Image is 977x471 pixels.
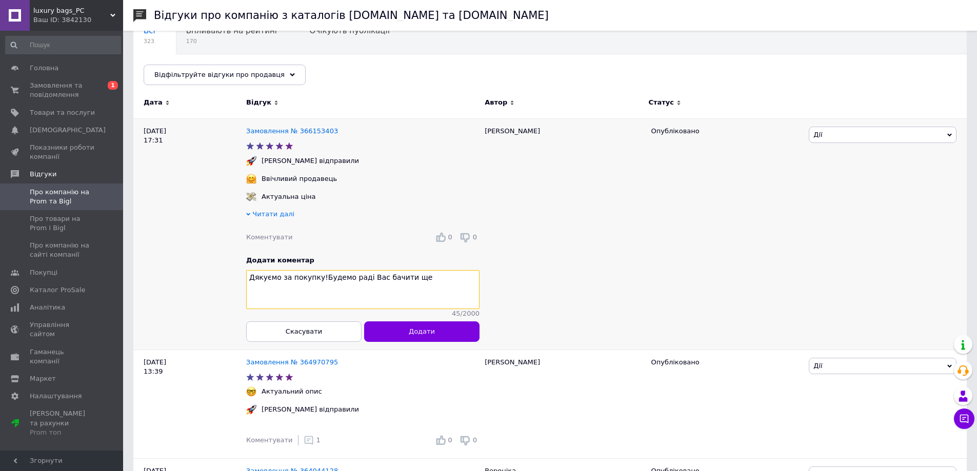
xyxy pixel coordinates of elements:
div: Коментувати [246,436,292,445]
span: Про компанію на сайті компанії [30,241,95,259]
span: Про товари на Prom і Bigl [30,214,95,233]
span: Скасувати [286,327,322,335]
span: Додати коментар [246,256,314,264]
button: Чат з покупцем [954,408,974,429]
div: [PERSON_NAME] [480,350,646,459]
img: :nerd_face: [246,386,256,397]
img: :rocket: [246,404,256,415]
a: Замовлення № 364970795 [246,358,338,366]
div: Опубліковані без коментаря [133,54,268,93]
button: Додати [364,321,480,342]
div: [DATE] 13:39 [133,350,246,459]
a: Замовлення № 366153403 [246,127,338,135]
span: Відфільтруйте відгуки про продавця [154,71,285,78]
span: Товари та послуги [30,108,95,117]
span: Коментувати [246,233,292,241]
span: [DEMOGRAPHIC_DATA] [30,126,106,135]
button: Скасувати [246,321,362,342]
span: Відгуки [30,170,56,179]
span: 45 / 2000 [452,309,480,318]
div: Читати далі [246,210,480,221]
div: [PERSON_NAME] [480,118,646,350]
div: 1 [304,435,321,445]
span: Покупці [30,268,57,277]
span: 1 [316,436,321,444]
img: :hugging_face: [246,174,256,184]
div: Ввічливий продавець [259,174,340,183]
input: Пошук [5,36,121,54]
span: Гаманець компанії [30,347,95,366]
span: Дії [813,131,822,138]
img: :rocket: [246,156,256,166]
div: Ваш ID: 3842130 [33,15,123,25]
span: 1 [108,81,118,90]
span: Маркет [30,374,56,383]
span: Дії [813,362,822,370]
span: Очікують публікації [310,26,390,35]
img: :money_with_wings: [246,192,256,202]
span: 170 [186,37,279,45]
span: Автор [485,98,507,107]
span: Дата [144,98,163,107]
div: Коментувати [246,233,292,242]
div: [PERSON_NAME] відправили [259,156,362,166]
span: Про компанію на Prom та Bigl [30,188,95,206]
span: Показники роботи компанії [30,143,95,161]
span: Аналітика [30,303,65,312]
h1: Відгуки про компанію з каталогів [DOMAIN_NAME] та [DOMAIN_NAME] [154,9,549,22]
span: Замовлення та повідомлення [30,81,95,99]
div: Опубліковано [651,358,801,367]
span: Налаштування [30,392,82,401]
div: Опубліковано [651,127,801,136]
span: luxury bags_PC [33,6,110,15]
span: Відгук [246,98,271,107]
span: Додати [409,327,435,335]
div: Актуальний опис [259,387,325,396]
textarea: Дякуємо за покупку!Будемо раді Вас бачити ще [246,270,480,309]
span: 323 [144,37,155,45]
span: [PERSON_NAME] та рахунки [30,409,95,437]
span: Читати далі [252,210,294,218]
span: Опубліковані без комен... [144,65,248,74]
span: 0 [473,233,477,241]
div: Актуальна ціна [259,192,318,201]
span: Головна [30,64,58,73]
span: Статус [648,98,674,107]
div: [PERSON_NAME] відправили [259,405,362,414]
span: 0 [473,436,477,444]
span: Каталог ProSale [30,285,85,295]
span: Управління сайтом [30,320,95,339]
span: Всі [144,26,155,35]
span: Коментувати [246,436,292,444]
div: Prom топ [30,428,95,437]
div: [DATE] 17:31 [133,118,246,350]
span: Впливають на рейтинг [186,26,279,35]
span: 0 [448,233,452,241]
span: 0 [448,436,452,444]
